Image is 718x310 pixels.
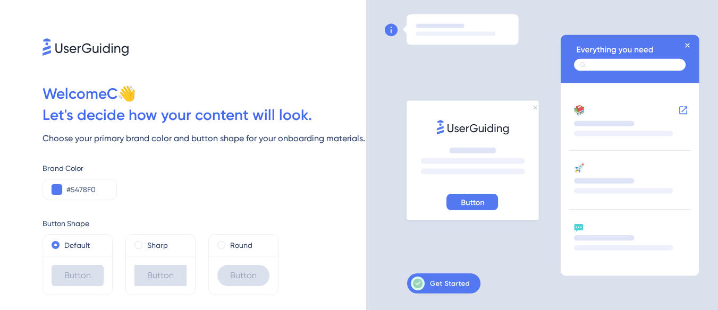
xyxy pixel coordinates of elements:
[147,239,168,252] label: Sharp
[64,239,90,252] label: Default
[43,162,366,175] div: Brand Color
[43,83,366,105] div: Welcome C 👋
[43,105,366,126] div: Let ' s decide how your content will look.
[217,265,269,286] div: Button
[52,265,104,286] div: Button
[230,239,252,252] label: Round
[43,217,366,230] div: Button Shape
[43,132,366,145] div: Choose your primary brand color and button shape for your onboarding materials.
[134,265,187,286] div: Button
